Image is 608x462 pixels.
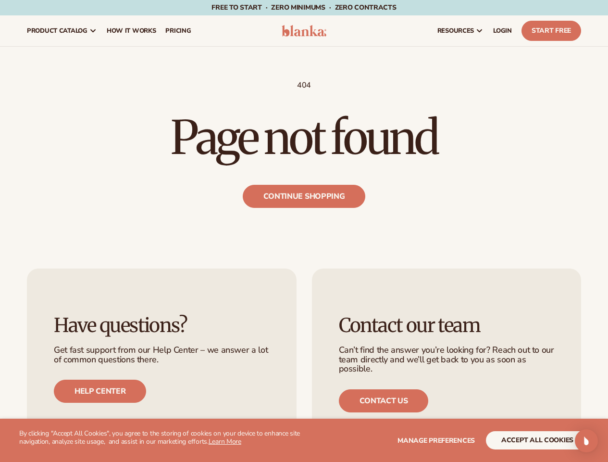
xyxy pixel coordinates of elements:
h3: Have questions? [54,315,270,336]
a: Continue shopping [243,185,366,208]
span: resources [437,27,474,35]
button: Manage preferences [397,431,475,449]
span: Free to start · ZERO minimums · ZERO contracts [211,3,396,12]
p: Get fast support from our Help Center – we answer a lot of common questions there. [54,346,270,365]
a: How It Works [102,15,161,46]
a: pricing [161,15,196,46]
span: product catalog [27,27,87,35]
p: By clicking "Accept All Cookies", you agree to the storing of cookies on your device to enhance s... [19,430,304,446]
div: Open Intercom Messenger [575,429,598,452]
a: resources [433,15,488,46]
span: How It Works [107,27,156,35]
a: product catalog [22,15,102,46]
a: Start Free [521,21,581,41]
span: LOGIN [493,27,512,35]
p: 404 [27,80,581,90]
h3: Contact our team [339,315,555,336]
button: accept all cookies [486,431,589,449]
img: logo [282,25,327,37]
a: LOGIN [488,15,517,46]
a: Help center [54,380,146,403]
span: Manage preferences [397,436,475,445]
a: Learn More [209,437,241,446]
p: Can’t find the answer you’re looking for? Reach out to our team directly and we’ll get back to yo... [339,346,555,374]
span: pricing [165,27,191,35]
h1: Page not found [27,115,581,161]
a: Contact us [339,389,429,412]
